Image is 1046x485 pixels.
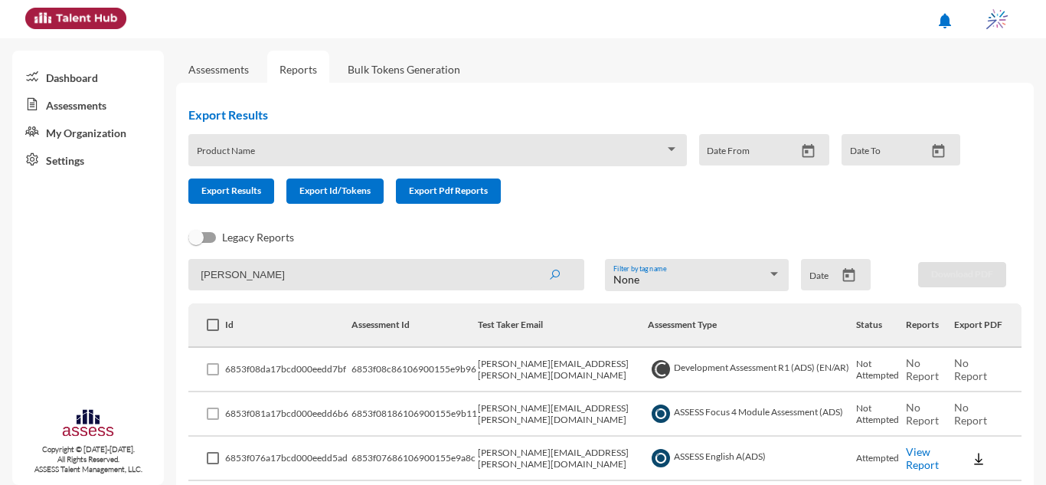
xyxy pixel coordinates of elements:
[267,51,329,88] a: Reports
[613,273,639,286] span: None
[188,179,274,204] button: Export Results
[856,392,906,437] td: Not Attempted
[835,267,862,283] button: Open calendar
[478,392,648,437] td: [PERSON_NAME][EMAIL_ADDRESS][PERSON_NAME][DOMAIN_NAME]
[351,437,478,481] td: 6853f07686106900155e9a8c
[478,437,648,481] td: [PERSON_NAME][EMAIL_ADDRESS][PERSON_NAME][DOMAIN_NAME]
[906,356,939,382] span: No Report
[12,146,164,173] a: Settings
[478,348,648,392] td: [PERSON_NAME][EMAIL_ADDRESS][PERSON_NAME][DOMAIN_NAME]
[351,392,478,437] td: 6853f08186106900155e9b11
[906,445,939,471] a: View Report
[906,303,953,348] th: Reports
[61,408,114,441] img: assesscompany-logo.png
[648,392,856,437] td: ASSESS Focus 4 Module Assessment (ADS)
[918,262,1006,287] button: Download PDF
[396,179,501,204] button: Export Pdf Reports
[409,185,488,196] span: Export Pdf Reports
[12,118,164,146] a: My Organization
[225,392,351,437] td: 6853f081a17bcd000eedd6b6
[188,63,249,76] a: Assessments
[286,179,384,204] button: Export Id/Tokens
[925,143,952,159] button: Open calendar
[954,303,1021,348] th: Export PDF
[12,63,164,90] a: Dashboard
[954,401,987,427] span: No Report
[648,303,856,348] th: Assessment Type
[856,303,906,348] th: Status
[856,437,906,481] td: Attempted
[931,268,993,280] span: Download PDF
[856,348,906,392] td: Not Attempted
[188,259,584,290] input: Search by name, token, assessment type, etc.
[188,107,972,122] h2: Export Results
[201,185,261,196] span: Export Results
[222,228,294,247] span: Legacy Reports
[225,348,351,392] td: 6853f08da17bcd000eedd7bf
[478,303,648,348] th: Test Taker Email
[954,356,987,382] span: No Report
[936,11,954,30] mat-icon: notifications
[225,303,351,348] th: Id
[795,143,822,159] button: Open calendar
[299,185,371,196] span: Export Id/Tokens
[12,90,164,118] a: Assessments
[906,401,939,427] span: No Report
[335,51,472,88] a: Bulk Tokens Generation
[351,303,478,348] th: Assessment Id
[351,348,478,392] td: 6853f08c86106900155e9b96
[648,437,856,481] td: ASSESS English A(ADS)
[12,444,164,474] p: Copyright © [DATE]-[DATE]. All Rights Reserved. ASSESS Talent Management, LLC.
[648,348,856,392] td: Development Assessment R1 (ADS) (EN/AR)
[225,437,351,481] td: 6853f076a17bcd000eedd5ad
